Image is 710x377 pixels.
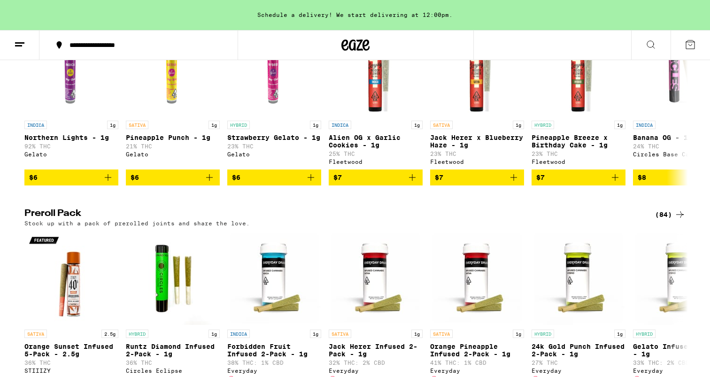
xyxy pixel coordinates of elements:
button: Add to bag [532,169,625,185]
p: Alien OG x Garlic Cookies - 1g [329,134,423,149]
p: SATIVA [126,121,148,129]
p: Forbidden Fruit Infused 2-Pack - 1g [227,343,321,358]
p: Northern Lights - 1g [24,134,118,141]
p: SATIVA [430,330,453,338]
p: 23% THC [227,143,321,149]
p: 27% THC [532,360,625,366]
div: STIIIZY [24,368,118,374]
div: Circles Eclipse [126,368,220,374]
p: 1g [208,121,220,129]
div: Everyday [329,368,423,374]
span: $7 [536,174,545,181]
img: Fleetwood - Alien OG x Garlic Cookies - 1g [329,22,423,116]
p: 23% THC [532,151,625,157]
p: HYBRID [532,121,554,129]
p: 1g [614,330,625,338]
p: INDICA [329,121,351,129]
img: Circles Eclipse - Runtz Diamond Infused 2-Pack - 1g [126,231,220,325]
span: Hi. Need any help? [6,7,68,14]
a: Open page for Northern Lights - 1g from Gelato [24,22,118,169]
button: Add to bag [24,169,118,185]
span: $8 [638,174,646,181]
img: Everyday - Jack Herer Infused 2-Pack - 1g [329,231,423,325]
a: Open page for Pineapple Punch - 1g from Gelato [126,22,220,169]
p: 24k Gold Punch Infused 2-Pack - 1g [532,343,625,358]
div: Gelato [227,151,321,157]
span: $6 [232,174,240,181]
span: $6 [29,174,38,181]
p: 1g [107,121,118,129]
a: Open page for Strawberry Gelato - 1g from Gelato [227,22,321,169]
img: Gelato - Pineapple Punch - 1g [126,22,220,116]
p: Jack Herer x Blueberry Haze - 1g [430,134,524,149]
a: (84) [655,209,686,220]
div: Fleetwood [532,159,625,165]
p: 25% THC [329,151,423,157]
p: 21% THC [126,143,220,149]
p: 36% THC [126,360,220,366]
h2: Preroll Pack [24,209,640,220]
div: Everyday [227,368,321,374]
img: Everyday - Orange Pineapple Infused 2-Pack - 1g [430,231,524,325]
button: Add to bag [227,169,321,185]
a: Open page for Jack Herer x Blueberry Haze - 1g from Fleetwood [430,22,524,169]
p: SATIVA [430,121,453,129]
span: $6 [131,174,139,181]
p: 1g [310,121,321,129]
p: HYBRID [633,330,656,338]
p: Stock up with a pack of prerolled joints and share the love. [24,220,250,226]
p: Strawberry Gelato - 1g [227,134,321,141]
p: Orange Pineapple Infused 2-Pack - 1g [430,343,524,358]
span: $7 [435,174,443,181]
p: 92% THC [24,143,118,149]
p: 38% THC: 1% CBD [227,360,321,366]
div: Fleetwood [329,159,423,165]
p: HYBRID [532,330,554,338]
div: Fleetwood [430,159,524,165]
p: 1g [614,121,625,129]
span: $7 [333,174,342,181]
div: Gelato [126,151,220,157]
p: INDICA [24,121,47,129]
img: Everyday - Forbidden Fruit Infused 2-Pack - 1g [227,231,321,325]
div: Everyday [430,368,524,374]
img: Gelato - Northern Lights - 1g [24,22,118,116]
a: Open page for Pineapple Breeze x Birthday Cake - 1g from Fleetwood [532,22,625,169]
img: Fleetwood - Pineapple Breeze x Birthday Cake - 1g [532,22,625,116]
p: INDICA [227,330,250,338]
p: 1g [513,330,524,338]
div: Everyday [532,368,625,374]
p: 1g [513,121,524,129]
button: Add to bag [126,169,220,185]
p: Orange Sunset Infused 5-Pack - 2.5g [24,343,118,358]
p: INDICA [633,121,656,129]
p: 32% THC: 2% CBD [329,360,423,366]
p: 1g [411,330,423,338]
img: Fleetwood - Jack Herer x Blueberry Haze - 1g [430,22,524,116]
p: 1g [208,330,220,338]
p: HYBRID [126,330,148,338]
p: SATIVA [24,330,47,338]
div: Gelato [24,151,118,157]
p: Runtz Diamond Infused 2-Pack - 1g [126,343,220,358]
p: 1g [411,121,423,129]
p: Pineapple Breeze x Birthday Cake - 1g [532,134,625,149]
img: Gelato - Strawberry Gelato - 1g [227,22,321,116]
img: Everyday - 24k Gold Punch Infused 2-Pack - 1g [532,231,625,325]
p: 41% THC: 1% CBD [430,360,524,366]
p: SATIVA [329,330,351,338]
p: 36% THC [24,360,118,366]
a: Open page for Alien OG x Garlic Cookies - 1g from Fleetwood [329,22,423,169]
button: Add to bag [430,169,524,185]
p: 2.5g [101,330,118,338]
img: STIIIZY - Orange Sunset Infused 5-Pack - 2.5g [24,231,118,325]
p: Jack Herer Infused 2-Pack - 1g [329,343,423,358]
p: 1g [310,330,321,338]
p: HYBRID [227,121,250,129]
p: 23% THC [430,151,524,157]
p: Pineapple Punch - 1g [126,134,220,141]
button: Add to bag [329,169,423,185]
